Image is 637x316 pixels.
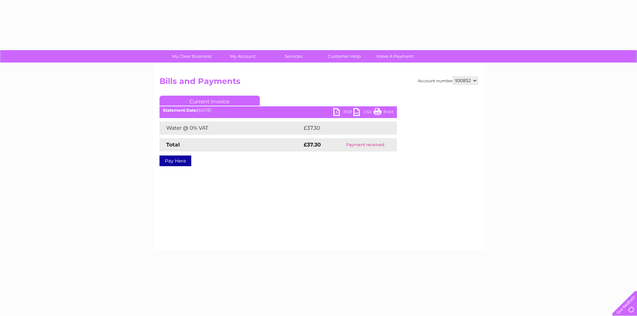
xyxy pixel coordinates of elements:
[164,50,219,63] a: My Clear Business
[302,121,383,135] td: £37.30
[160,77,478,89] h2: Bills and Payments
[166,141,180,148] strong: Total
[374,108,394,118] a: Print
[163,108,197,113] b: Statement Date:
[333,138,397,151] td: Payment received
[367,50,423,63] a: Make A Payment
[160,108,397,113] div: [DATE]
[160,96,260,106] a: Current Invoice
[215,50,270,63] a: My Account
[317,50,372,63] a: Customer Help
[418,77,478,85] div: Account number
[160,155,191,166] a: Pay Here
[160,121,302,135] td: Water @ 0% VAT
[304,141,321,148] strong: £37.30
[266,50,321,63] a: Services
[353,108,374,118] a: CSV
[333,108,353,118] a: PDF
